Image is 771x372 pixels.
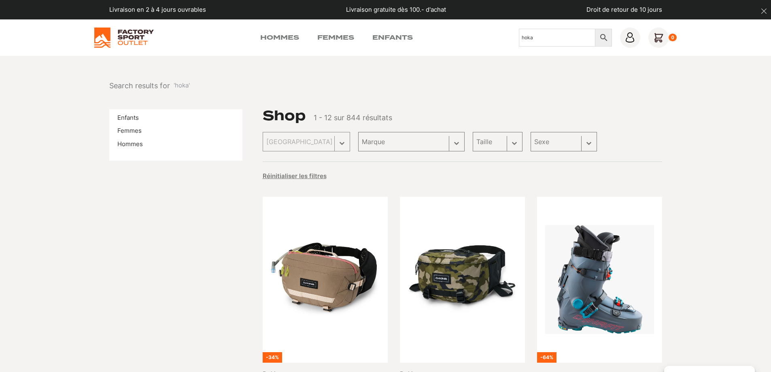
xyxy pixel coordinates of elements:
nav: breadcrumbs [109,80,190,91]
img: Factory Sport Outlet [94,28,154,48]
li: Search results for [109,80,190,91]
button: dismiss [757,4,771,18]
a: Enfants [372,33,413,43]
div: 0 [669,34,677,42]
a: Hommes [260,33,299,43]
h1: Shop [263,109,306,122]
p: Livraison gratuite dès 100.- d'achat [346,5,446,15]
a: Hommes [117,140,143,148]
input: Chercher [519,29,595,47]
a: Femmes [317,33,354,43]
span: 'hoka' [174,81,190,90]
a: Femmes [117,127,142,134]
p: Droit de retour de 10 jours [586,5,662,15]
a: Enfants [117,114,139,121]
p: Livraison en 2 à 4 jours ouvrables [109,5,206,15]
